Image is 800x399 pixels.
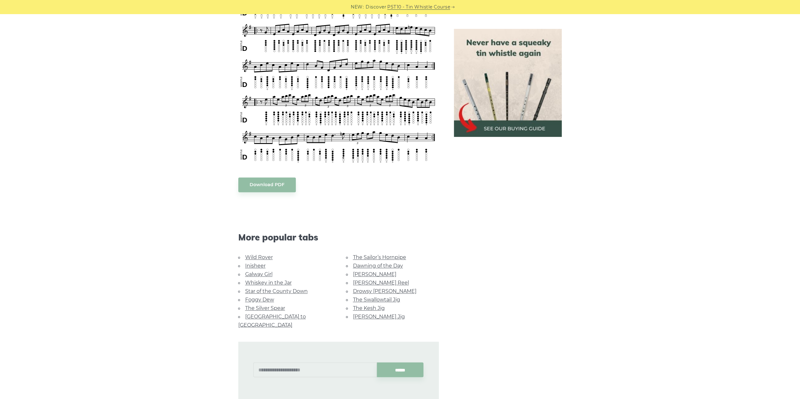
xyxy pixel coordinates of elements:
[353,314,405,320] a: [PERSON_NAME] Jig
[387,3,450,11] a: PST10 - Tin Whistle Course
[245,305,285,311] a: The Silver Spear
[353,288,417,294] a: Drowsy [PERSON_NAME]
[245,263,266,269] a: Inisheer
[238,232,439,243] span: More popular tabs
[245,271,273,277] a: Galway Girl
[245,288,308,294] a: Star of the County Down
[353,297,400,303] a: The Swallowtail Jig
[238,314,306,328] a: [GEOGRAPHIC_DATA] to [GEOGRAPHIC_DATA]
[353,271,396,277] a: [PERSON_NAME]
[353,280,409,286] a: [PERSON_NAME] Reel
[353,254,406,260] a: The Sailor’s Hornpipe
[351,3,364,11] span: NEW:
[454,29,562,137] img: tin whistle buying guide
[353,263,403,269] a: Dawning of the Day
[353,305,385,311] a: The Kesh Jig
[366,3,386,11] span: Discover
[238,177,296,192] a: Download PDF
[245,297,274,303] a: Foggy Dew
[245,254,273,260] a: Wild Rover
[245,280,292,286] a: Whiskey in the Jar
